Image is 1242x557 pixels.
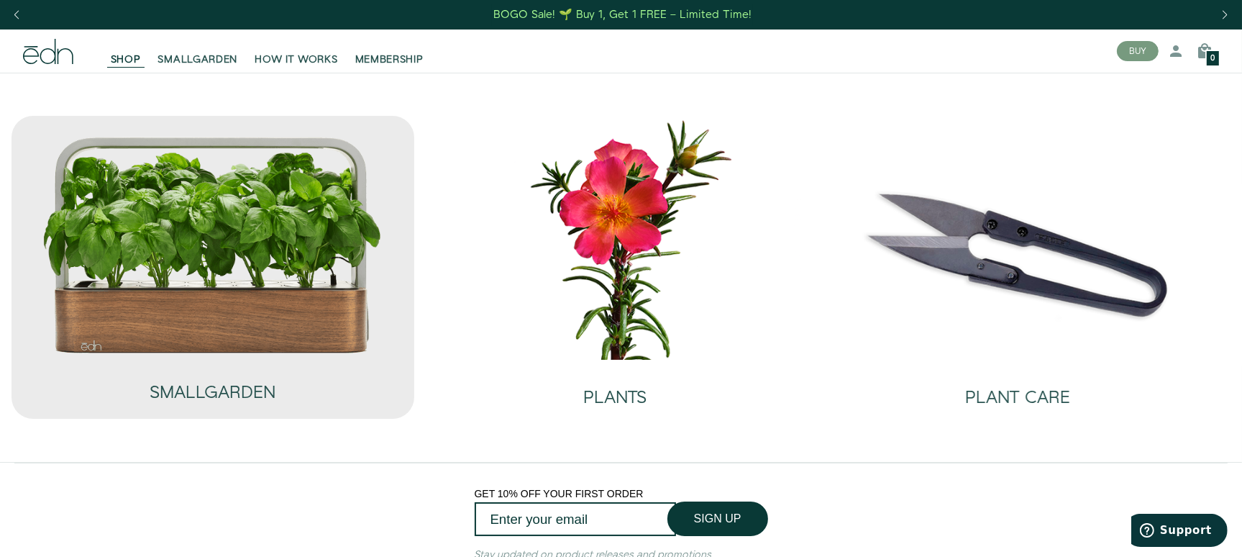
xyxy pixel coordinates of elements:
span: GET 10% OFF YOUR FIRST ORDER [475,488,644,499]
a: PLANT CARE [828,360,1207,419]
button: BUY [1117,41,1159,61]
a: SMALLGARDEN [42,355,383,414]
input: Enter your email [475,502,676,536]
h2: PLANTS [583,389,647,407]
span: SHOP [111,53,141,67]
span: MEMBERSHIP [355,53,424,67]
span: 0 [1211,55,1215,63]
a: BOGO Sale! 🌱 Buy 1, Get 1 FREE – Limited Time! [492,4,753,26]
button: SIGN UP [667,502,768,536]
a: PLANTS [426,360,805,419]
a: HOW IT WORKS [246,35,346,67]
h2: SMALLGARDEN [150,384,275,402]
span: HOW IT WORKS [255,53,337,67]
a: MEMBERSHIP [347,35,432,67]
span: SMALLGARDEN [158,53,238,67]
a: SHOP [102,35,150,67]
div: BOGO Sale! 🌱 Buy 1, Get 1 FREE – Limited Time! [493,7,752,22]
iframe: Opens a widget where you can find more information [1131,514,1228,550]
a: SMALLGARDEN [150,35,247,67]
h2: PLANT CARE [965,389,1070,407]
